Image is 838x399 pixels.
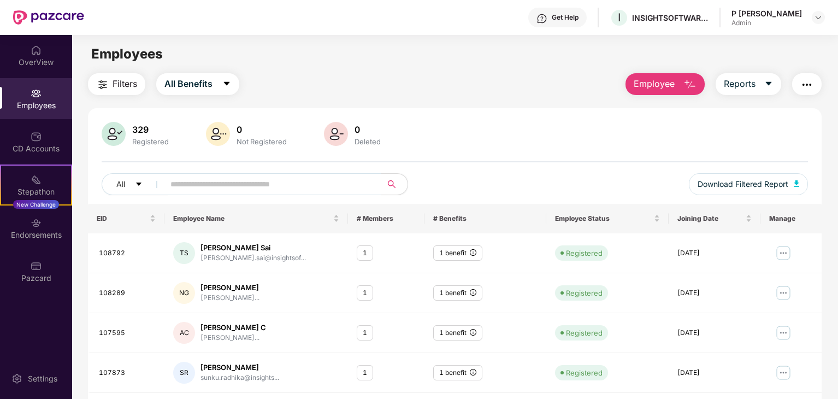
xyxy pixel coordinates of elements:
span: search [381,180,402,189]
span: Joining Date [677,214,743,223]
div: [PERSON_NAME].sai@insightsof... [200,253,306,263]
th: Joining Date [669,204,760,233]
span: info-circle [470,369,476,375]
img: svg+xml;base64,PHN2ZyBpZD0iRHJvcGRvd24tMzJ4MzIiIHhtbG5zPSJodHRwOi8vd3d3LnczLm9yZy8yMDAwL3N2ZyIgd2... [814,13,823,22]
div: 1 [357,285,373,301]
div: [PERSON_NAME] [200,283,259,293]
div: Deleted [352,137,383,146]
button: Employee [625,73,705,95]
div: [DATE] [677,328,752,338]
button: Filters [88,73,145,95]
button: All Benefitscaret-down [156,73,239,95]
div: New Challenge [13,200,59,209]
div: Not Registered [234,137,289,146]
div: Registered [566,367,603,378]
th: EID [88,204,164,233]
th: Employee Status [546,204,669,233]
th: Employee Name [164,204,348,233]
div: 1 benefit [433,365,482,381]
span: Employee [634,77,675,91]
div: 1 benefit [433,325,482,341]
img: svg+xml;base64,PHN2ZyBpZD0iUGF6Y2FyZCIgeG1sbnM9Imh0dHA6Ly93d3cudzMub3JnLzIwMDAvc3ZnIiB3aWR0aD0iMj... [31,261,42,272]
div: 1 benefit [433,245,482,261]
span: All [116,178,125,190]
div: Stepathon [1,186,71,197]
div: 108792 [99,248,156,259]
button: Download Filtered Report [689,173,808,195]
div: [DATE] [677,248,752,259]
img: svg+xml;base64,PHN2ZyB4bWxucz0iaHR0cDovL3d3dy53My5vcmcvMjAwMC9zdmciIHdpZHRoPSIyMSIgaGVpZ2h0PSIyMC... [31,174,42,185]
img: svg+xml;base64,PHN2ZyB4bWxucz0iaHR0cDovL3d3dy53My5vcmcvMjAwMC9zdmciIHhtbG5zOnhsaW5rPSJodHRwOi8vd3... [794,180,799,187]
span: All Benefits [164,77,213,91]
span: caret-down [764,79,773,89]
th: # Members [348,204,424,233]
img: svg+xml;base64,PHN2ZyB4bWxucz0iaHR0cDovL3d3dy53My5vcmcvMjAwMC9zdmciIHhtbG5zOnhsaW5rPSJodHRwOi8vd3... [206,122,230,146]
img: manageButton [775,284,792,302]
span: info-circle [470,289,476,296]
div: sunku.radhika@insights... [200,373,279,383]
div: SR [173,362,195,384]
div: [PERSON_NAME] C [200,322,266,333]
div: [DATE] [677,368,752,378]
div: [PERSON_NAME]... [200,333,266,343]
span: Reports [724,77,756,91]
span: EID [97,214,147,223]
img: svg+xml;base64,PHN2ZyB4bWxucz0iaHR0cDovL3d3dy53My5vcmcvMjAwMC9zdmciIHdpZHRoPSIyNCIgaGVpZ2h0PSIyNC... [800,78,813,91]
img: svg+xml;base64,PHN2ZyBpZD0iSG9tZSIgeG1sbnM9Imh0dHA6Ly93d3cudzMub3JnLzIwMDAvc3ZnIiB3aWR0aD0iMjAiIG... [31,45,42,56]
span: Filters [113,77,137,91]
div: INSIGHTSOFTWARE INTERNATIONAL PRIVATE LIMITED [632,13,709,23]
div: 107595 [99,328,156,338]
div: 0 [234,124,289,135]
div: Admin [731,19,802,27]
img: svg+xml;base64,PHN2ZyBpZD0iRW5kb3JzZW1lbnRzIiB4bWxucz0iaHR0cDovL3d3dy53My5vcmcvMjAwMC9zdmciIHdpZH... [31,218,42,228]
img: svg+xml;base64,PHN2ZyBpZD0iQ0RfQWNjb3VudHMiIGRhdGEtbmFtZT0iQ0QgQWNjb3VudHMiIHhtbG5zPSJodHRwOi8vd3... [31,131,42,142]
div: 0 [352,124,383,135]
div: 329 [130,124,171,135]
img: New Pazcare Logo [13,10,84,25]
img: svg+xml;base64,PHN2ZyB4bWxucz0iaHR0cDovL3d3dy53My5vcmcvMjAwMC9zdmciIHhtbG5zOnhsaW5rPSJodHRwOi8vd3... [324,122,348,146]
img: manageButton [775,364,792,382]
div: AC [173,322,195,344]
img: svg+xml;base64,PHN2ZyB4bWxucz0iaHR0cDovL3d3dy53My5vcmcvMjAwMC9zdmciIHhtbG5zOnhsaW5rPSJodHRwOi8vd3... [102,122,126,146]
div: [PERSON_NAME]... [200,293,259,303]
img: manageButton [775,244,792,262]
div: [PERSON_NAME] Sai [200,243,306,253]
span: caret-down [135,180,143,189]
span: info-circle [470,249,476,256]
img: svg+xml;base64,PHN2ZyB4bWxucz0iaHR0cDovL3d3dy53My5vcmcvMjAwMC9zdmciIHhtbG5zOnhsaW5rPSJodHRwOi8vd3... [683,78,697,91]
span: Employees [91,46,163,62]
span: Download Filtered Report [698,178,788,190]
img: svg+xml;base64,PHN2ZyB4bWxucz0iaHR0cDovL3d3dy53My5vcmcvMjAwMC9zdmciIHdpZHRoPSIyNCIgaGVpZ2h0PSIyNC... [96,78,109,91]
div: 1 benefit [433,285,482,301]
img: svg+xml;base64,PHN2ZyBpZD0iRW1wbG95ZWVzIiB4bWxucz0iaHR0cDovL3d3dy53My5vcmcvMjAwMC9zdmciIHdpZHRoPS... [31,88,42,99]
img: svg+xml;base64,PHN2ZyBpZD0iU2V0dGluZy0yMHgyMCIgeG1sbnM9Imh0dHA6Ly93d3cudzMub3JnLzIwMDAvc3ZnIiB3aW... [11,373,22,384]
div: Settings [25,373,61,384]
div: 1 [357,325,373,341]
div: P [PERSON_NAME] [731,8,802,19]
div: 108289 [99,288,156,298]
div: Registered [130,137,171,146]
div: [DATE] [677,288,752,298]
span: info-circle [470,329,476,336]
div: Registered [566,248,603,259]
div: [PERSON_NAME] [200,362,279,373]
span: Employee Status [555,214,652,223]
span: I [618,11,621,24]
div: NG [173,282,195,304]
button: Allcaret-down [102,173,168,195]
span: Employee Name [173,214,331,223]
div: Registered [566,287,603,298]
div: TS [173,242,195,264]
div: Registered [566,327,603,338]
div: 107873 [99,368,156,378]
button: Reportscaret-down [716,73,781,95]
th: # Benefits [424,204,547,233]
span: caret-down [222,79,231,89]
div: 1 [357,245,373,261]
button: search [381,173,408,195]
th: Manage [760,204,822,233]
img: manageButton [775,324,792,342]
div: Get Help [552,13,579,22]
div: 1 [357,365,373,381]
img: svg+xml;base64,PHN2ZyBpZD0iSGVscC0zMngzMiIgeG1sbnM9Imh0dHA6Ly93d3cudzMub3JnLzIwMDAvc3ZnIiB3aWR0aD... [536,13,547,24]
